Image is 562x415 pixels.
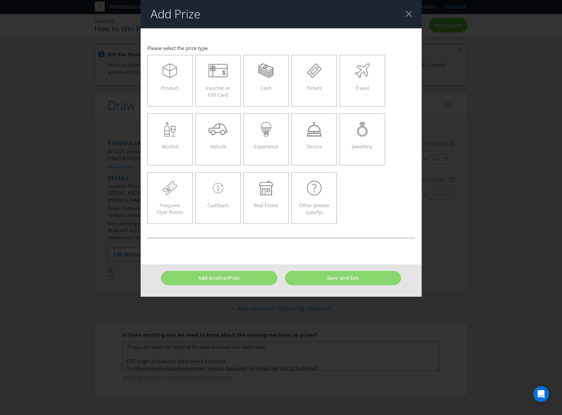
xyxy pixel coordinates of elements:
span: Prize [228,274,240,281]
span: Other (please specify) [299,202,329,215]
span: Cashback [207,202,229,208]
button: Add AnotherPrize [161,271,277,285]
span: Product [161,85,179,91]
span: Cash [261,85,272,91]
div: Open Intercom Messenger [533,386,549,402]
span: Experience [254,143,278,150]
span: Voucher or Gift Card [205,85,230,98]
span: Vehicle [210,143,226,150]
button: Save and Exit [285,271,401,285]
span: Please select the prize type [147,45,208,51]
span: Service [306,143,322,150]
span: Jewellery [352,143,372,150]
span: Alcohol [162,143,178,150]
span: Save and Exit [327,274,359,281]
span: Tickets [307,85,322,91]
span: Add Another [198,274,228,281]
h2: Add Prize [150,8,201,21]
span: Frequent Flyer Points [157,202,183,215]
span: Real Estate [254,202,278,208]
span: Travel [355,85,369,91]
